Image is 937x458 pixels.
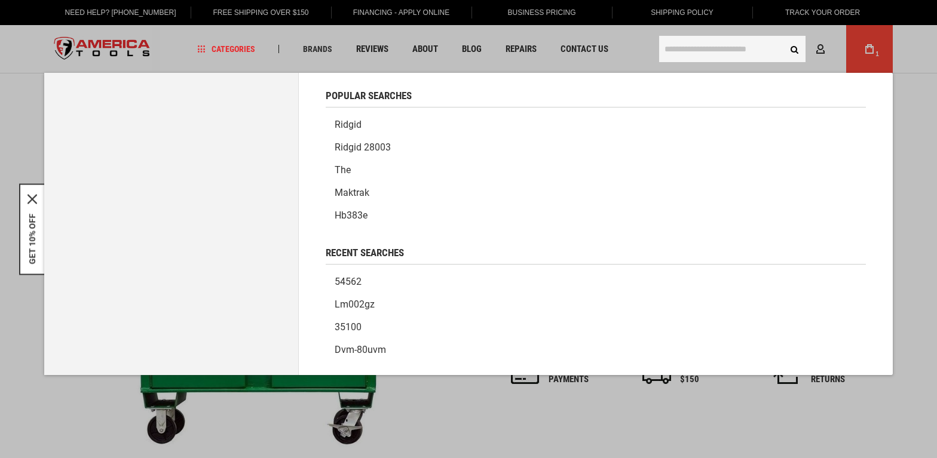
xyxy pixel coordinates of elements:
[326,248,404,258] span: Recent Searches
[326,159,866,182] a: The
[27,194,37,204] button: Close
[326,182,866,204] a: Maktrak
[303,45,332,53] span: Brands
[783,38,806,60] button: Search
[326,316,866,339] a: 35100
[326,136,866,159] a: Ridgid 28003
[192,41,261,57] a: Categories
[27,213,37,264] button: GET 10% OFF
[298,41,338,57] a: Brands
[326,91,412,101] span: Popular Searches
[326,271,866,293] a: 54562
[326,113,866,136] a: Ridgid
[326,293,866,316] a: lm002gz
[27,194,37,204] svg: close icon
[769,420,937,458] iframe: LiveChat chat widget
[198,45,255,53] span: Categories
[326,204,866,227] a: Hb383e
[326,339,866,361] a: dvm-80uvm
